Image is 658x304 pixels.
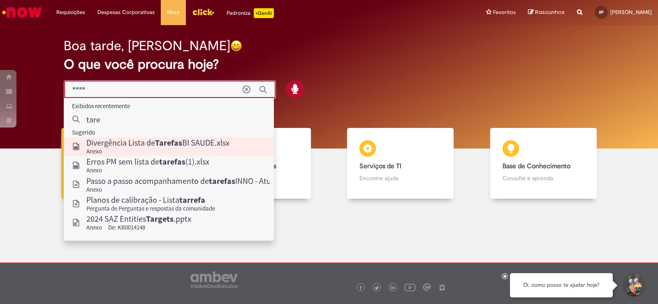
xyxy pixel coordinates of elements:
[329,128,472,199] a: Serviços de TI Encontre ajuda
[227,8,274,18] div: Padroniza
[503,162,570,170] b: Base de Conhecimento
[1,4,43,21] img: ServiceNow
[97,8,155,16] span: Despesas Corporativas
[405,282,415,292] img: logo_footer_youtube.png
[610,9,652,16] span: [PERSON_NAME]
[535,8,565,16] span: Rascunhos
[359,162,401,170] b: Serviços de TI
[167,8,180,16] span: More
[503,174,584,182] p: Consulte e aprenda
[217,162,276,170] b: Catálogo de Ofertas
[359,286,363,290] img: logo_footer_facebook.png
[493,8,516,16] span: Favoritos
[64,39,230,53] h2: Boa tarde, [PERSON_NAME]
[192,6,214,18] img: click_logo_yellow_360x200.png
[438,283,446,291] img: logo_footer_naosei.png
[621,273,646,298] button: Iniciar Conversa de Suporte
[423,283,431,291] img: logo_footer_workplace.png
[230,40,242,52] img: happy-face.png
[391,285,395,290] img: logo_footer_linkedin.png
[43,128,186,199] a: Tirar dúvidas Tirar dúvidas com Lupi Assist e Gen Ai
[599,9,604,15] span: AP
[528,9,565,16] a: Rascunhos
[472,128,615,199] a: Base de Conhecimento Consulte e aprenda
[64,57,594,72] h2: O que você procura hoje?
[359,174,441,182] p: Encontre ajuda
[254,8,274,18] p: +GenAi
[510,273,613,297] div: Oi, como posso te ajudar hoje?
[56,8,85,16] span: Requisições
[190,272,238,288] img: logo_footer_ambev_rotulo_gray.png
[375,286,379,290] img: logo_footer_twitter.png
